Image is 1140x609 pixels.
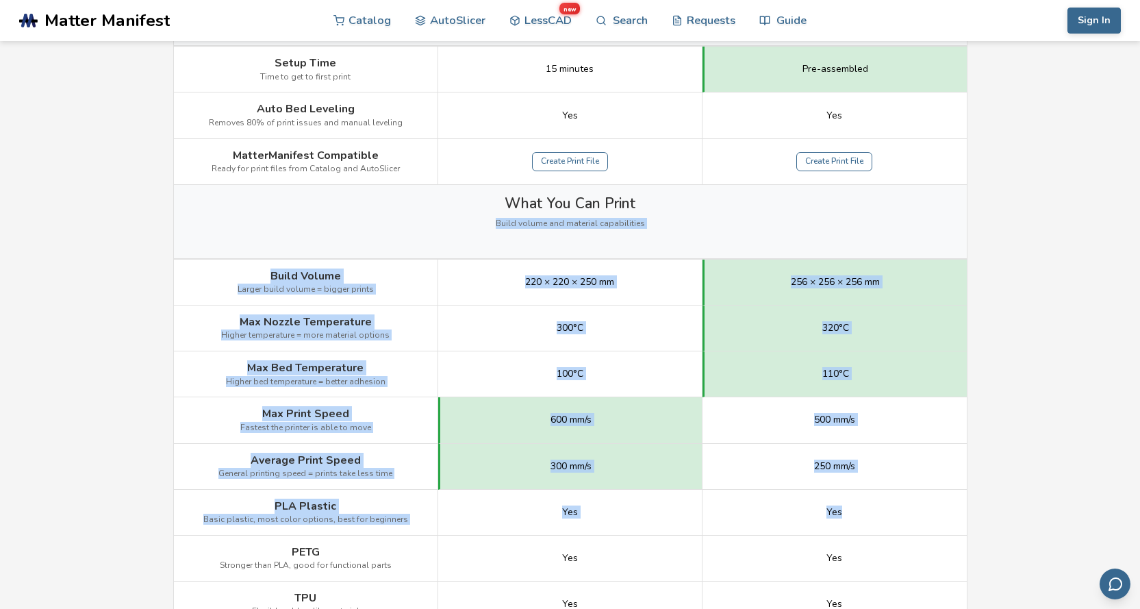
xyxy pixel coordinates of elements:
[270,270,341,282] span: Build Volume
[233,149,379,162] span: MatterManifest Compatible
[557,323,583,334] span: 300°C
[826,553,842,564] span: Yes
[294,592,316,604] span: TPU
[550,414,592,425] span: 600 mm/s
[826,507,842,518] span: Yes
[505,195,635,212] span: What You Can Print
[822,323,849,334] span: 320°C
[532,152,608,171] a: Create Print File
[275,500,336,512] span: PLA Plastic
[262,408,349,420] span: Max Print Speed
[546,64,594,75] span: 15 minutes
[557,369,583,380] span: 100°C
[240,423,371,433] span: Fastest the printer is able to move
[559,3,579,14] span: new
[562,553,578,564] span: Yes
[220,561,392,571] span: Stronger than PLA, good for functional parts
[240,316,372,328] span: Max Nozzle Temperature
[45,11,170,30] span: Matter Manifest
[209,119,403,128] span: Removes 80% of print issues and manual leveling
[260,73,351,82] span: Time to get to first print
[796,152,872,171] a: Create Print File
[212,164,400,174] span: Ready for print files from Catalog and AutoSlicer
[1067,8,1121,34] button: Sign In
[525,277,614,288] span: 220 × 220 × 250 mm
[203,515,408,525] span: Basic plastic, most color options, best for beginners
[802,64,868,75] span: Pre-assembled
[247,362,364,374] span: Max Bed Temperature
[822,369,849,380] span: 110°C
[1100,569,1130,599] button: Send feedback via email
[221,331,390,340] span: Higher temperature = more material options
[814,414,855,425] span: 500 mm/s
[496,219,645,229] span: Build volume and material capabilities
[562,507,578,518] span: Yes
[292,546,320,558] span: PETG
[791,277,880,288] span: 256 × 256 × 256 mm
[550,461,592,472] span: 300 mm/s
[275,57,336,69] span: Setup Time
[218,469,392,479] span: General printing speed = prints take less time
[814,461,855,472] span: 250 mm/s
[251,454,361,467] span: Average Print Speed
[562,110,578,121] span: Yes
[226,377,385,387] span: Higher bed temperature = better adhesion
[826,110,842,121] span: Yes
[257,103,355,115] span: Auto Bed Leveling
[238,285,374,295] span: Larger build volume = bigger prints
